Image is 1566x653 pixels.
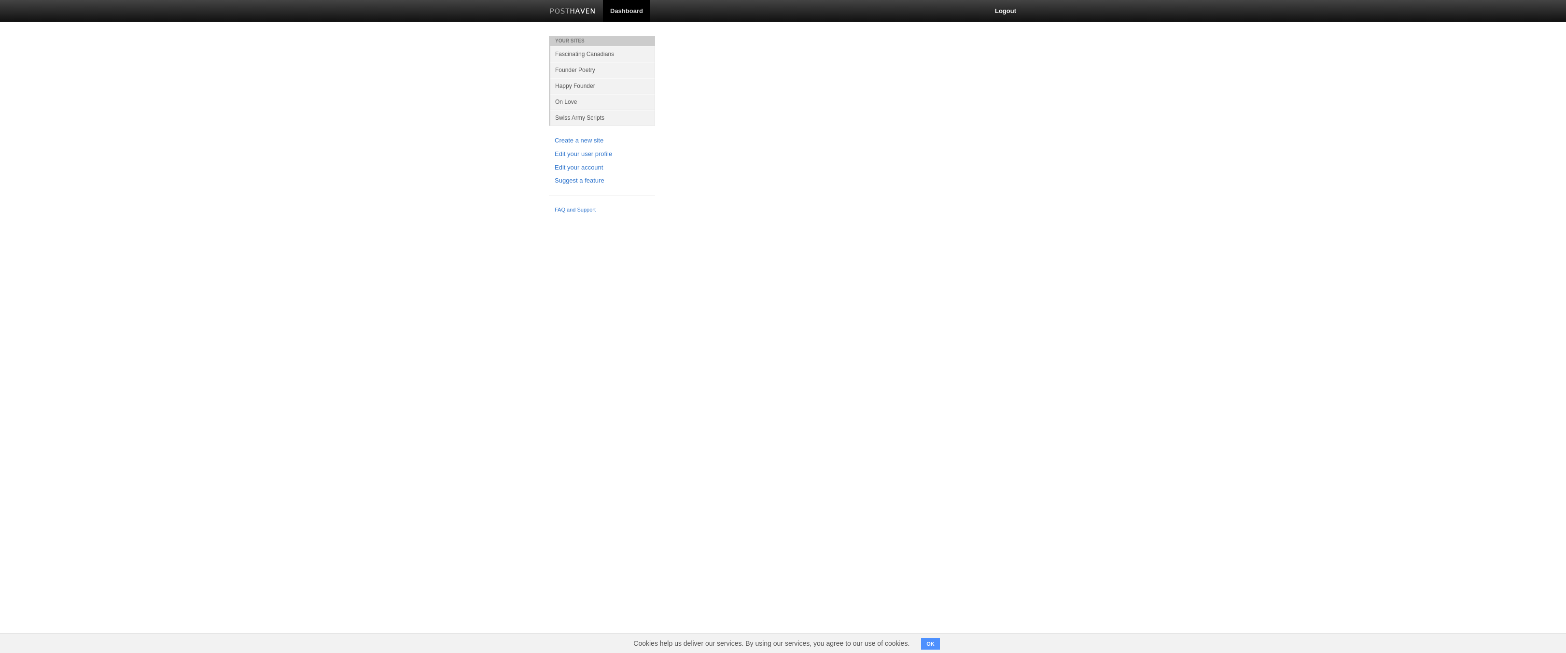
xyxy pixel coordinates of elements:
[549,36,655,46] li: Your Sites
[550,8,596,15] img: Posthaven-bar
[555,149,649,159] a: Edit your user profile
[550,46,655,62] a: Fascinating Canadians
[555,206,649,214] a: FAQ and Support
[550,110,655,126] a: Swiss Army Scripts
[555,163,649,173] a: Edit your account
[550,78,655,94] a: Happy Founder
[550,62,655,78] a: Founder Poetry
[555,176,649,186] a: Suggest a feature
[921,638,940,650] button: OK
[550,94,655,110] a: On Love
[624,634,919,653] span: Cookies help us deliver our services. By using our services, you agree to our use of cookies.
[555,136,649,146] a: Create a new site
